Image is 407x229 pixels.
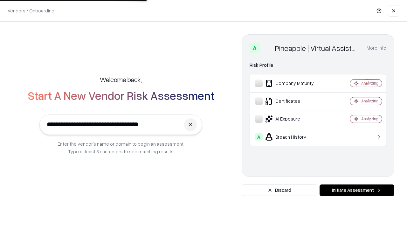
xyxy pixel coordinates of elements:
[255,115,331,123] div: AI Exposure
[367,42,386,54] button: More info
[262,43,272,53] img: Pineapple | Virtual Assistant Agency
[275,43,359,53] div: Pineapple | Virtual Assistant Agency
[255,97,331,105] div: Certificates
[361,98,378,104] div: Analyzing
[255,133,331,141] div: Breach History
[361,116,378,121] div: Analyzing
[28,89,214,102] h2: Start A New Vendor Risk Assessment
[58,140,184,155] p: Enter the vendor’s name or domain to begin an assessment. Type at least 3 characters to see match...
[8,7,54,14] p: Vendors / Onboarding
[320,184,394,196] button: Initiate Assessment
[361,80,378,86] div: Analyzing
[242,184,317,196] button: Discard
[100,75,142,84] h5: Welcome back,
[250,43,260,53] div: A
[255,80,331,87] div: Company Maturity
[250,61,386,69] div: Risk Profile
[255,133,263,141] div: A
